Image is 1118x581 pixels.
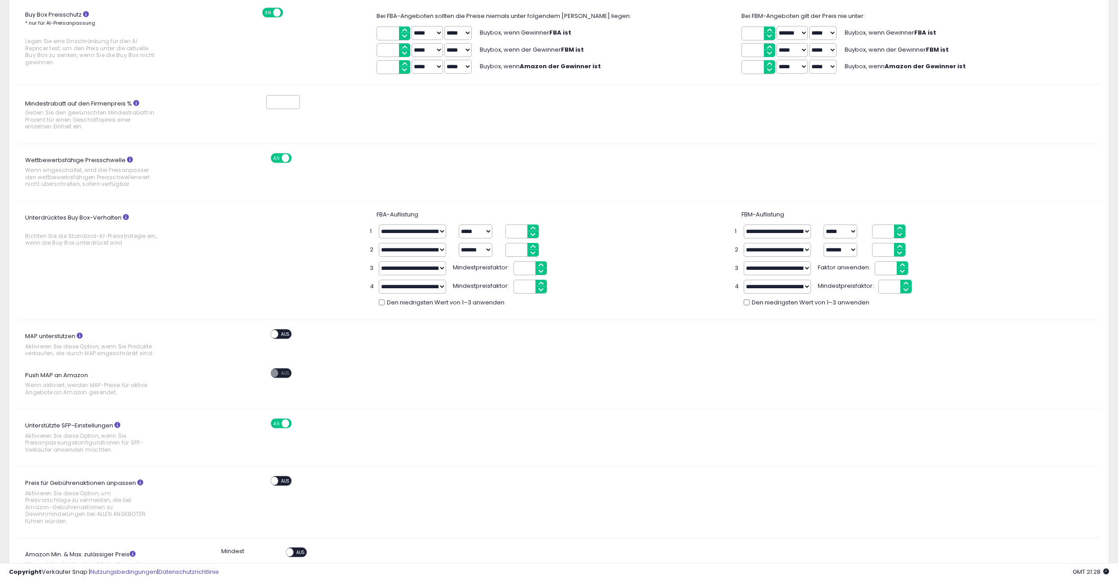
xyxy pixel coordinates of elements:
[845,45,926,54] font: Buybox, wenn der Gewinner
[158,568,219,576] a: Datenschutzrichtlinie
[42,568,90,576] font: Verkäufer Snap |
[752,298,869,307] font: Den niedrigsten Wert von 1–3 anwenden
[25,479,136,487] font: Preis für Gebührenaktionen anpassen
[90,568,157,576] a: Nutzungsbedingungen
[453,282,509,290] font: Mindestpreisfaktor:
[25,332,75,340] font: MAP unterstützen
[25,99,132,108] font: Mindestrabatt auf den Firmenpreis %
[926,45,949,54] font: FBM ist
[845,62,885,70] font: Buybox, wenn
[25,550,130,559] font: Amazon Min. & Max. zulässiger Preis
[25,166,149,188] font: Wenn eingeschaltet, wird der Preisanpasser den wettbewerbsfähigen Preisschwellenwert nicht übersc...
[377,210,418,219] font: FBA-Auflistung
[818,263,870,272] font: Faktor anwenden:
[25,432,143,453] font: Aktivieren Sie diese Option, wenn Sie Preisanpassungskonfigurationen für SFP-Verkäufer anwenden m...
[25,232,157,246] font: Richten Sie die Standard-AI-Preisstrategie ein, wenn die Buy Box unterdrückt wird
[296,550,304,556] font: AUS
[25,371,88,379] font: Push MAP an Amazon
[561,45,584,54] font: FBM ist
[281,331,289,338] font: AUS
[25,10,82,19] font: Buy Box Preisschutz
[25,109,155,130] font: Geben Sie den gewünschten Mindestrabatt in Prozent für einen Geschäftspreis einer einzelnen Einhe...
[221,547,244,555] font: Mindest
[735,264,738,272] font: 3
[480,28,549,37] font: Buybox, wenn Gewinner
[273,421,279,427] font: AN
[25,343,153,357] font: Aktivieren Sie diese Option, wenn Sie Produkte verkaufen, die durch MAP eingeschränkt sind.
[845,28,914,37] font: Buybox, wenn Gewinner
[453,263,509,272] font: Mindestpreisfaktor:
[25,213,122,222] font: Unterdrücktes Buy Box-Verhalten
[25,421,113,430] font: Unterstützte SFP-Einstellungen
[370,227,372,235] font: 1
[9,568,42,576] font: Copyright
[281,370,289,376] font: AUS
[25,381,147,396] font: Wenn aktiviert, werden MAP-Preise für aktive Angebote an Amazon gesendet.
[370,264,373,272] font: 3
[370,282,374,290] font: 4
[1073,568,1100,576] font: GMT 21:28
[885,62,966,70] font: Amazon der Gewinner ist
[741,12,865,20] font: Bei FBM-Angeboten gilt der Preis nie unter:
[818,282,874,290] font: Mindestpreisfaktor:
[25,156,126,164] font: Wettbewerbsfähige Preisschwelle
[281,478,289,484] font: AUS
[914,28,936,37] font: FBA ist
[549,28,571,37] font: FBA ist
[25,37,154,66] font: Legen Sie eine Einschränkung für den AI Repricer fest, um den Preis unter die aktuelle Buy Box zu...
[25,489,145,525] font: Aktivieren Sie diese Option, um Preisvorschläge zu vermeiden, die bei Amazon-Gebührenaktionen zu ...
[273,155,279,161] font: AN
[480,62,520,70] font: Buybox, wenn
[741,210,784,219] font: FBM-Auflistung
[387,298,504,307] font: Den niedrigsten Wert von 1–3 anwenden
[157,568,158,576] font: |
[735,282,739,290] font: 4
[480,45,561,54] font: Buybox, wenn der Gewinner
[370,245,373,254] font: 2
[1073,568,1109,576] span: 08.10.2025 21:28 GMT
[265,9,271,16] font: AN
[377,12,631,20] font: Bei FBA-Angeboten sollten die Preise niemals unter folgendem [PERSON_NAME] liegen:
[25,19,95,26] font: * nur für AI-Preisanpassung
[735,245,738,254] font: 2
[520,62,601,70] font: Amazon der Gewinner ist
[735,227,737,235] font: 1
